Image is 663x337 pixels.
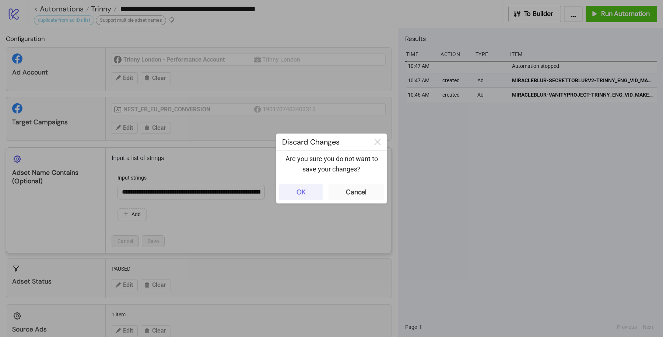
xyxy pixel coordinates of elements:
button: Cancel [329,184,384,200]
p: Are you sure you do not want to save your changes? [282,154,381,175]
div: Discard Changes [276,134,368,150]
div: Cancel [346,188,366,197]
div: OK [297,188,306,197]
button: OK [279,184,323,200]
